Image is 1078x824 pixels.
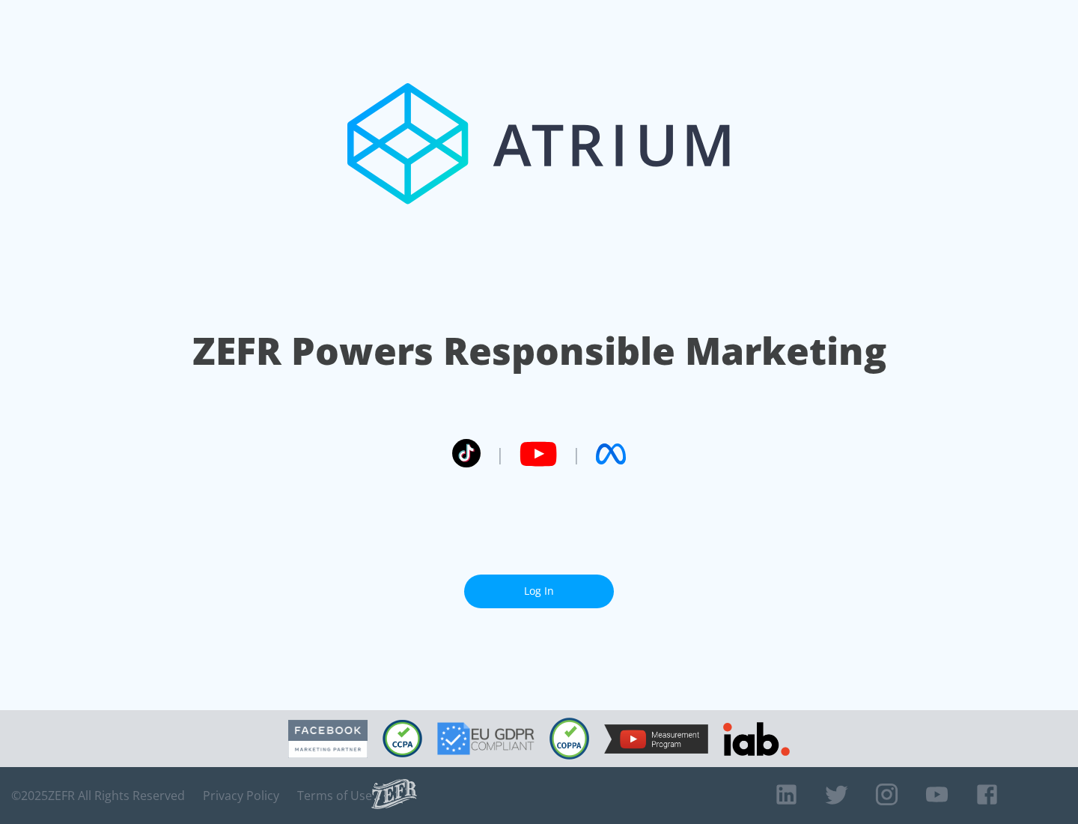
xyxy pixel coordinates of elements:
a: Log In [464,575,614,608]
img: GDPR Compliant [437,722,535,755]
span: | [496,443,505,465]
h1: ZEFR Powers Responsible Marketing [192,325,886,377]
img: Facebook Marketing Partner [288,720,368,758]
img: YouTube Measurement Program [604,724,708,754]
a: Terms of Use [297,788,372,803]
img: CCPA Compliant [383,720,422,757]
img: IAB [723,722,790,756]
span: © 2025 ZEFR All Rights Reserved [11,788,185,803]
span: | [572,443,581,465]
img: COPPA Compliant [549,718,589,760]
a: Privacy Policy [203,788,279,803]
